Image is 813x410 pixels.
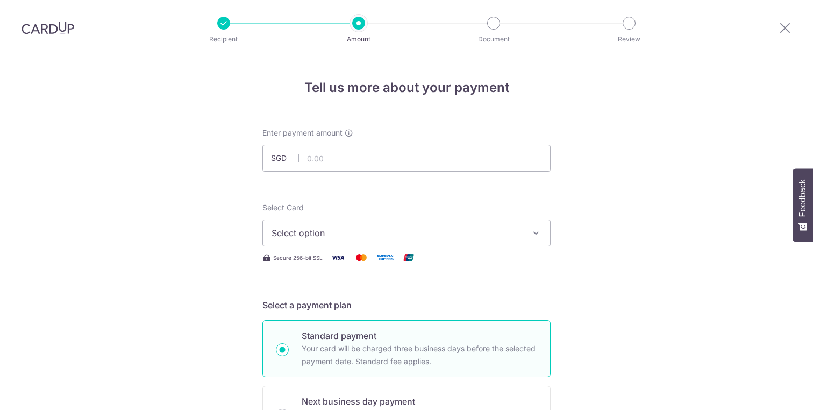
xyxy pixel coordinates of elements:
p: Next business day payment [302,395,537,408]
img: Union Pay [398,251,419,264]
span: Select option [272,227,522,239]
img: CardUp [22,22,74,34]
p: Review [589,34,669,45]
iframe: Opens a widget where you can find more information [744,378,802,405]
span: SGD [271,153,299,164]
p: Your card will be charged three business days before the selected payment date. Standard fee appl... [302,342,537,368]
button: Select option [262,220,551,246]
img: American Express [374,251,396,264]
button: Feedback - Show survey [793,168,813,242]
span: Enter payment amount [262,128,343,138]
input: 0.00 [262,145,551,172]
p: Recipient [184,34,263,45]
p: Standard payment [302,329,537,342]
span: Feedback [798,179,808,217]
h4: Tell us more about your payment [262,78,551,97]
span: Secure 256-bit SSL [273,253,323,262]
span: translation missing: en.payables.payment_networks.credit_card.summary.labels.select_card [262,203,304,212]
img: Mastercard [351,251,372,264]
img: Visa [327,251,348,264]
p: Amount [319,34,398,45]
p: Document [454,34,533,45]
h5: Select a payment plan [262,299,551,312]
